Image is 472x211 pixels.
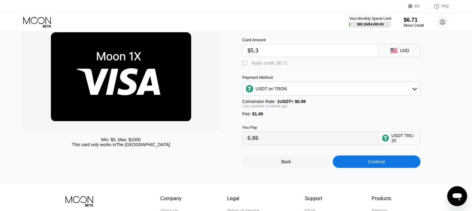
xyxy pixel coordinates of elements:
[242,99,420,104] div: Conversion Rate:
[243,83,420,95] div: USDT on TRON
[391,133,417,143] div: USDT TRC-20
[357,22,384,26] div: $82.26 / $4,000.00
[252,61,288,65] div: Apply credit: $6.71
[404,17,424,28] div: $6.71Moon Credit
[305,196,326,201] div: Support
[415,4,420,8] div: EN
[349,16,391,28] div: Visa Monthly Spend Limit$82.26/$4,000.00
[242,75,420,80] div: Payment Method
[447,186,467,206] iframe: Button to launch messaging window
[248,44,374,57] input: $0.00
[160,196,182,201] div: Company
[242,104,420,108] div: Last updated: a minute ago
[72,142,170,147] div: This card only works in The [GEOGRAPHIC_DATA]
[227,196,259,201] div: Legal
[404,23,424,28] div: Moon Credit
[408,3,427,9] div: EN
[277,99,306,104] span: 1 USDT ≈ $0.99
[242,38,379,42] div: Card Amount
[242,125,379,130] div: You Pay
[256,86,287,91] div: USDT on TRON
[333,155,420,168] div: Continue
[101,137,141,142] div: Min: $ 5 , Max: $ 1000
[371,196,391,201] div: Products
[281,159,291,164] div: Back
[368,159,385,164] div: Continue
[242,60,249,66] div: 
[252,111,263,116] span: $1.49
[400,48,409,53] div: USD
[242,111,420,116] div: Fee :
[349,16,391,21] div: Visa Monthly Spend Limit
[427,3,449,9] div: FAQ
[441,4,449,8] div: FAQ
[242,155,330,168] div: Back
[404,17,424,23] div: $6.71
